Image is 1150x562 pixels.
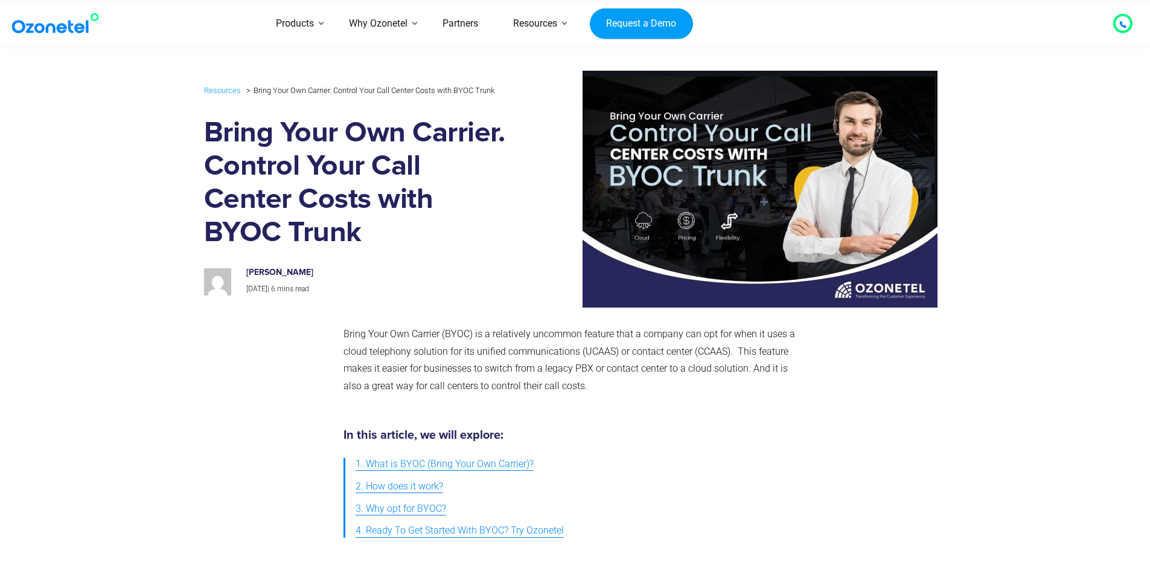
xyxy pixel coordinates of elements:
[204,268,231,296] img: ccd51dcc6b70bf1fbe0579ea970ecb4917491bb0517df2acb65846e8d9adaf97
[496,2,575,45] a: Resources
[258,2,331,45] a: Products
[204,117,514,250] h1: Bring Your Own Carrier. Control Your Call Center Costs with BYOC Trunk
[356,478,443,496] span: 2. How does it work?
[271,285,275,293] span: 6
[425,2,496,45] a: Partners
[204,83,241,97] a: Resources
[343,429,802,441] h5: In this article, we will explore:
[246,268,501,278] h6: [PERSON_NAME]
[246,283,501,296] p: |
[246,285,267,293] span: [DATE]
[356,500,446,518] span: 3. Why opt for BYOC?
[590,8,693,39] a: Request a Demo
[277,285,309,293] span: mins read
[356,456,534,473] span: 1. What is BYOC (Bring Your Own Carrier)?
[243,83,494,98] li: Bring Your Own Carrier. Control Your Call Center Costs with BYOC Trunk
[331,2,425,45] a: Why Ozonetel
[356,520,564,542] a: 4. Ready To Get Started With BYOC? Try Ozonetel
[356,476,443,498] a: 2. How does it work?
[356,522,564,540] span: 4. Ready To Get Started With BYOC? Try Ozonetel
[343,326,802,395] p: Bring Your Own Carrier (BYOC) is a relatively uncommon feature that a company can opt for when it...
[356,453,534,476] a: 1. What is BYOC (Bring Your Own Carrier)?
[356,498,446,520] a: 3. Why opt for BYOC?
